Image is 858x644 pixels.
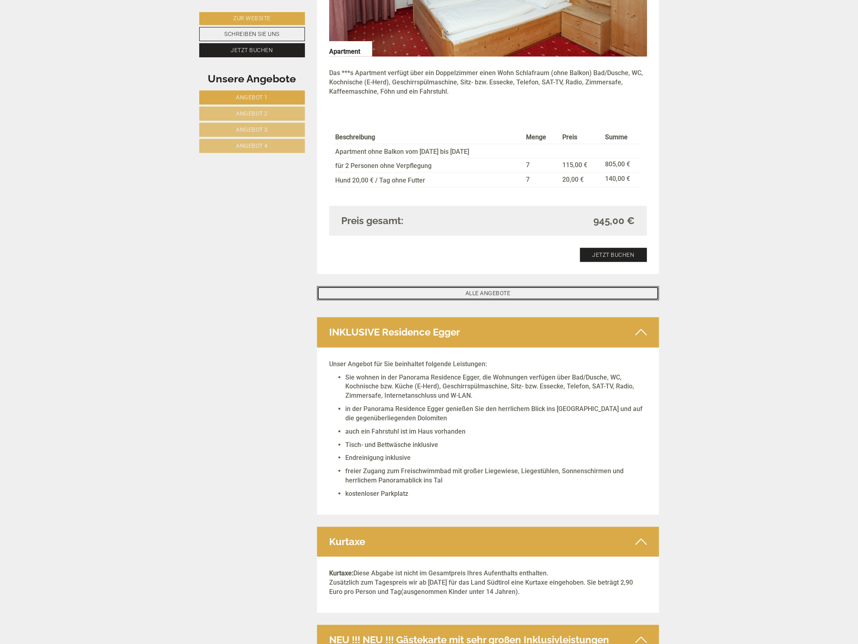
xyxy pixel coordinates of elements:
p: Unser Angebot für Sie beinhaltet folgende Leistungen: [329,360,647,369]
li: Endreinigung inklusive [345,453,647,463]
td: für 2 Personen ohne Verpflegung [335,158,523,173]
li: freier Zugang zum Freischwimmbad mit großer Liegewiese, Liegestühlen, Sonnenschirmen und herrlich... [345,467,647,485]
th: Beschreibung [335,131,523,144]
th: Summe [602,131,641,144]
li: kostenloser Parkplatz [345,489,647,499]
span: 115,00 € [562,161,587,169]
a: Zur Website [199,12,305,25]
li: Tisch- und Bettwäsche inklusive [345,441,647,450]
strong: Kurtaxe: [329,569,353,577]
div: Preis gesamt: [335,214,488,228]
th: Menge [523,131,559,144]
div: INKLUSIVE Residence Egger [317,317,659,347]
a: Schreiben Sie uns [199,27,305,41]
td: 7 [523,158,559,173]
td: 805,00 € [602,158,641,173]
p: Das ***s Apartment verfügt über ein Doppelzimmer einen Wohn Schlafraum (ohne Balkon) Bad/Dusche, ... [329,69,647,96]
li: auch ein Fahrstuhl ist im Haus vorhanden [345,427,647,436]
a: Jetzt buchen [199,43,305,57]
div: Unsere Angebote [199,71,305,86]
p: Diese Abgabe ist nicht im Gesamtpreis Ihres Aufenthalts enthalten. Zusätzlich zum Tagespreis wir ... [329,569,647,597]
th: Preis [559,131,602,144]
li: Sie wohnen in der Panorama Residence Egger, die Wohnungen verfügen über Bad/Dusche, WC, Kochnisch... [345,373,647,401]
td: 140,00 € [602,173,641,187]
span: Angebot 3 [236,126,268,133]
td: 7 [523,173,559,187]
div: Apartment [329,41,372,57]
span: 20,00 € [562,176,584,183]
span: Angebot 2 [236,110,268,117]
td: Apartment ohne Balkon vom [DATE] bis [DATE] [335,144,523,158]
span: Angebot 4 [236,143,268,149]
a: ALLE ANGEBOTE [317,286,659,300]
td: Hund 20,00 € / Tag ohne Futter [335,173,523,187]
span: 945,00 € [594,214,635,228]
span: Angebot 1 [236,94,268,101]
li: in der Panorama Residence Egger genießen Sie den herrlichem Blick ins [GEOGRAPHIC_DATA] und auf d... [345,405,647,423]
a: Jetzt buchen [580,248,647,262]
div: Kurtaxe [317,527,659,557]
